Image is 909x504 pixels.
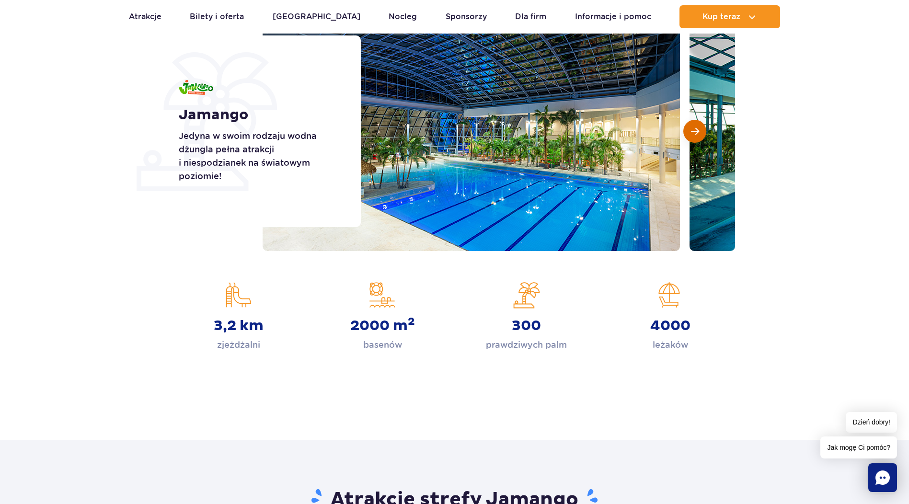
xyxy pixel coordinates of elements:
[389,5,417,28] a: Nocleg
[217,338,260,352] p: zjeżdżalni
[512,317,541,334] strong: 300
[820,436,897,458] span: Jak mogę Ci pomóc?
[190,5,244,28] a: Bilety i oferta
[683,120,706,143] button: Następny slajd
[214,317,264,334] strong: 3,2 km
[702,12,740,21] span: Kup teraz
[179,129,339,183] p: Jedyna w swoim rodzaju wodna dżungla pełna atrakcji i niespodzianek na światowym poziomie!
[679,5,780,28] button: Kup teraz
[179,80,213,95] img: Jamango
[408,315,415,328] sup: 2
[846,412,897,433] span: Dzień dobry!
[650,317,690,334] strong: 4000
[179,106,339,124] h1: Jamango
[486,338,567,352] p: prawdziwych palm
[363,338,402,352] p: basenów
[575,5,651,28] a: Informacje i pomoc
[273,5,360,28] a: [GEOGRAPHIC_DATA]
[515,5,546,28] a: Dla firm
[653,338,688,352] p: leżaków
[868,463,897,492] div: Chat
[350,317,415,334] strong: 2000 m
[446,5,487,28] a: Sponsorzy
[129,5,161,28] a: Atrakcje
